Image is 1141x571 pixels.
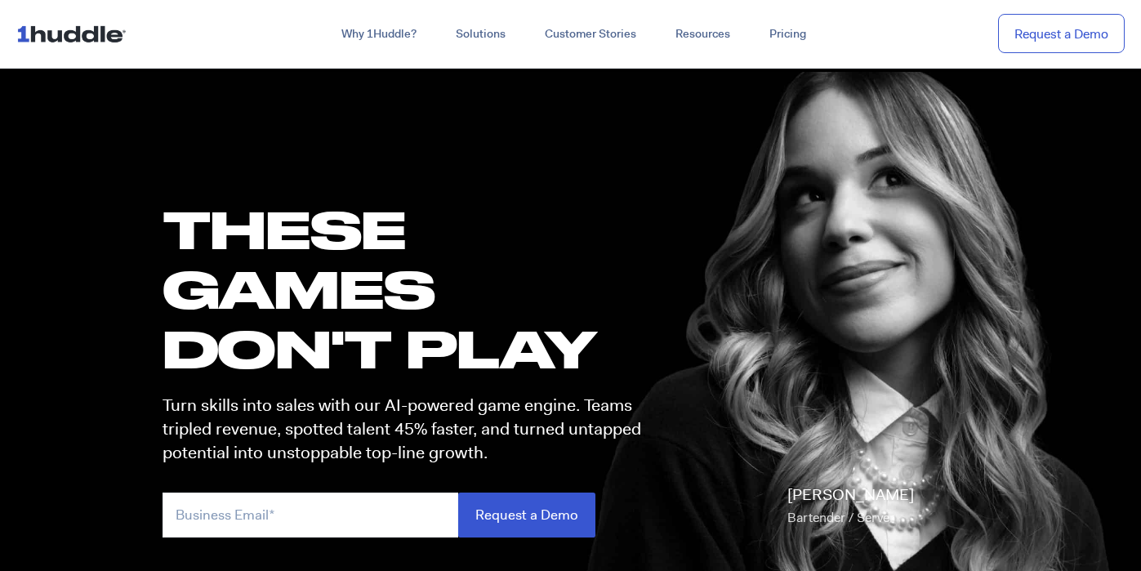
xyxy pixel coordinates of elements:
[998,14,1125,54] a: Request a Demo
[750,20,826,49] a: Pricing
[163,493,458,538] input: Business Email*
[16,18,133,49] img: ...
[163,199,656,379] h1: these GAMES DON'T PLAY
[458,493,595,538] input: Request a Demo
[436,20,525,49] a: Solutions
[656,20,750,49] a: Resources
[787,509,894,526] span: Bartender / Server
[322,20,436,49] a: Why 1Huddle?
[525,20,656,49] a: Customer Stories
[163,394,656,466] p: Turn skills into sales with our AI-powered game engine. Teams tripled revenue, spotted talent 45%...
[787,484,914,529] p: [PERSON_NAME]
